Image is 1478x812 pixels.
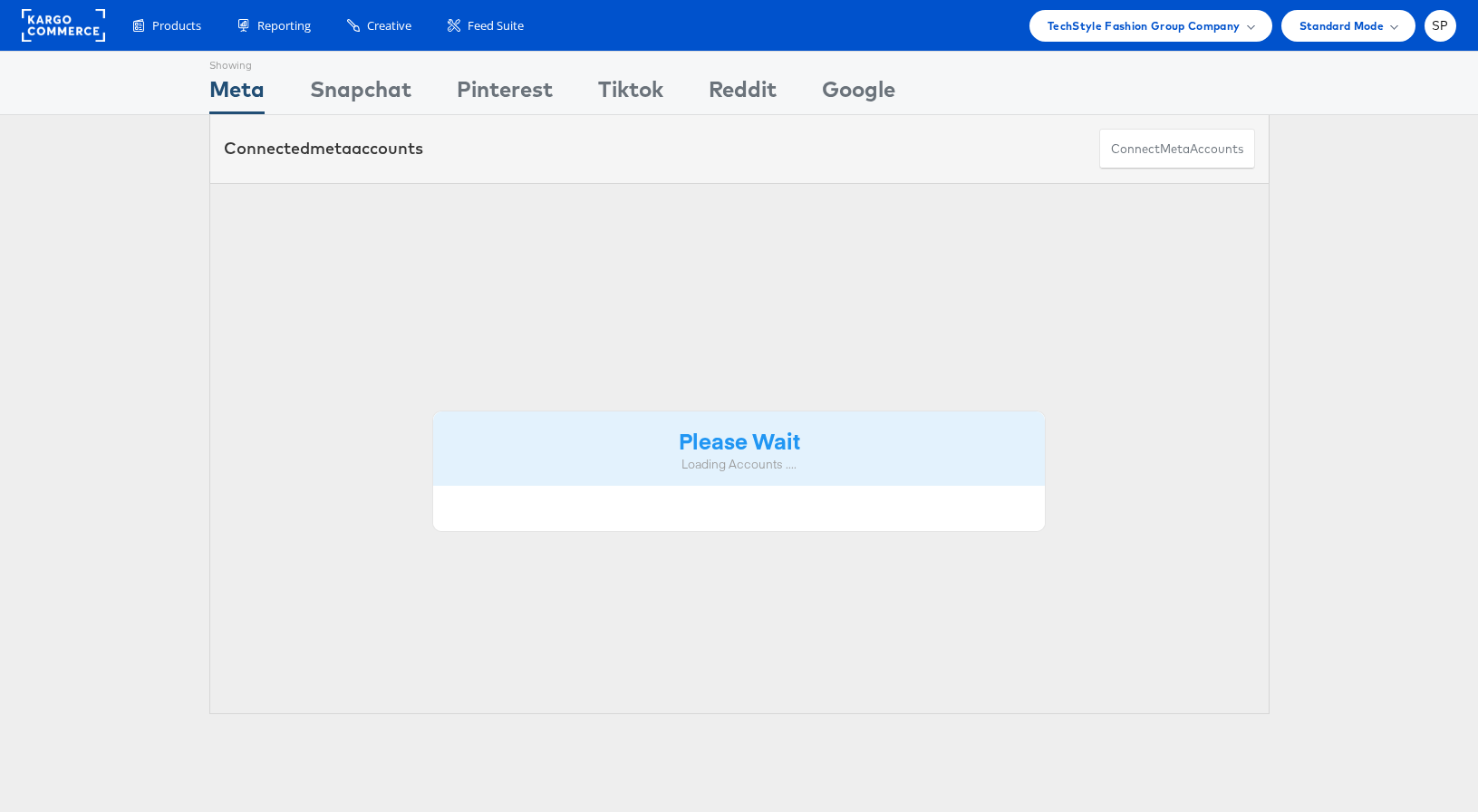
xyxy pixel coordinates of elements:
[822,73,895,114] div: Google
[457,73,553,114] div: Pinterest
[310,73,411,114] div: Snapchat
[679,425,800,455] strong: Please Wait
[447,456,1032,473] div: Loading Accounts ....
[152,17,201,34] span: Products
[1160,140,1190,158] span: meta
[209,52,265,73] div: Showing
[468,17,524,34] span: Feed Suite
[1432,20,1449,32] span: SP
[709,73,777,114] div: Reddit
[224,137,423,160] div: Connected accounts
[1299,16,1384,35] span: Standard Mode
[1048,16,1241,35] span: TechStyle Fashion Group Company
[310,138,352,159] span: meta
[209,73,265,114] div: Meta
[257,17,311,34] span: Reporting
[1099,129,1255,169] button: ConnectmetaAccounts
[598,73,663,114] div: Tiktok
[367,17,411,34] span: Creative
